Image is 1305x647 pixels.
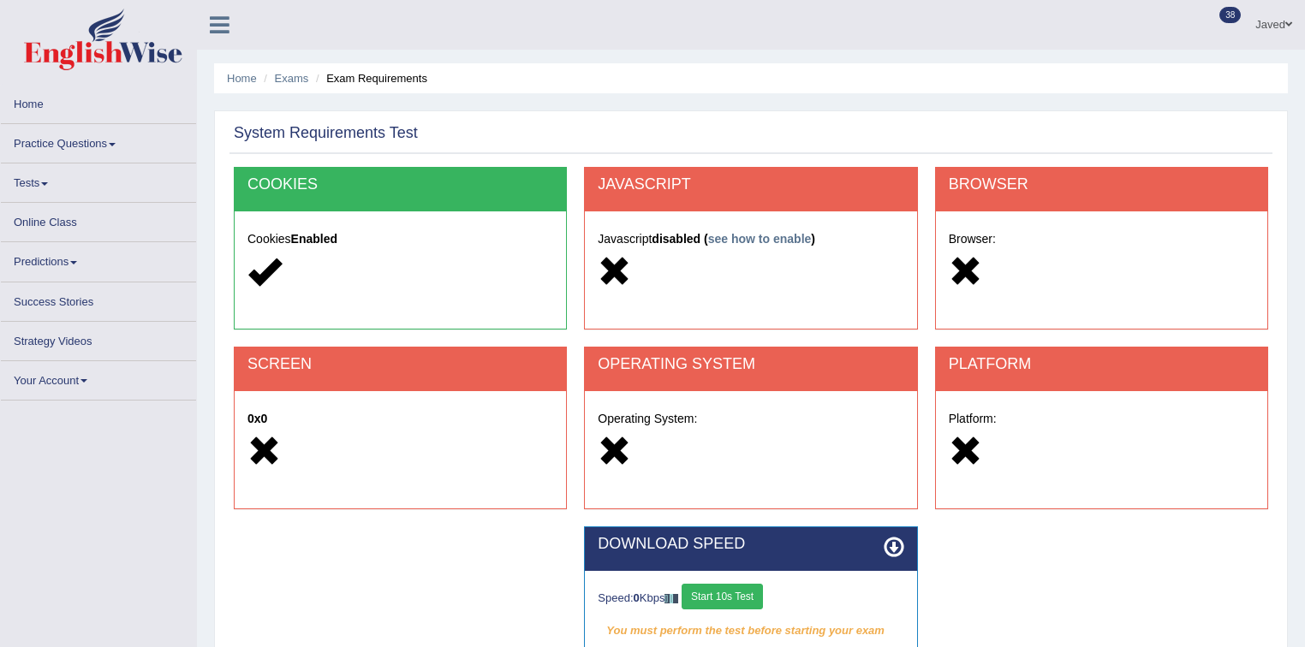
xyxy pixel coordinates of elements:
[275,72,309,85] a: Exams
[1219,7,1241,23] span: 38
[247,176,553,193] h2: COOKIES
[1,322,196,355] a: Strategy Videos
[312,70,427,86] li: Exam Requirements
[598,536,903,553] h2: DOWNLOAD SPEED
[682,584,763,609] button: Start 10s Test
[598,413,903,425] h5: Operating System:
[598,584,903,614] div: Speed: Kbps
[598,176,903,193] h2: JAVASCRIPT
[598,356,903,373] h2: OPERATING SYSTEM
[949,413,1254,425] h5: Platform:
[708,232,812,246] a: see how to enable
[291,232,337,246] strong: Enabled
[949,356,1254,373] h2: PLATFORM
[1,242,196,276] a: Predictions
[1,361,196,395] a: Your Account
[247,233,553,246] h5: Cookies
[227,72,257,85] a: Home
[598,233,903,246] h5: Javascript
[1,282,196,316] a: Success Stories
[634,591,640,604] strong: 0
[664,594,678,603] img: ajax-loader-fb-connection.gif
[949,176,1254,193] h2: BROWSER
[1,203,196,236] a: Online Class
[1,124,196,157] a: Practice Questions
[247,356,553,373] h2: SCREEN
[652,232,815,246] strong: disabled ( )
[1,163,196,197] a: Tests
[247,412,267,425] strong: 0x0
[949,233,1254,246] h5: Browser:
[234,125,418,142] h2: System Requirements Test
[1,85,196,118] a: Home
[598,618,903,644] em: You must perform the test before starting your exam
